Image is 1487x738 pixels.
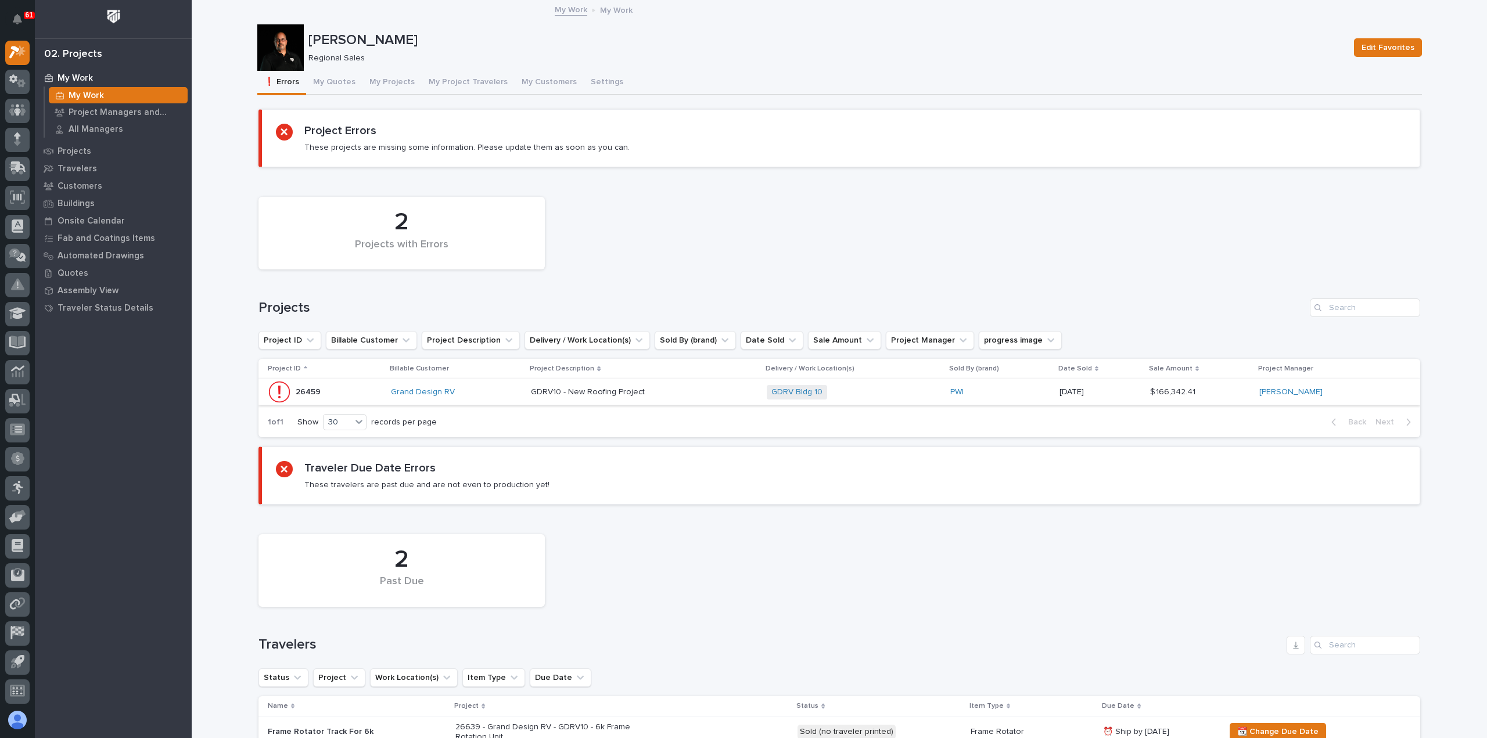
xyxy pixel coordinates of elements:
[306,71,362,95] button: My Quotes
[304,480,549,490] p: These travelers are past due and are not even to production yet!
[58,233,155,244] p: Fab and Coatings Items
[58,251,144,261] p: Automated Drawings
[297,417,318,427] p: Show
[584,71,630,95] button: Settings
[304,461,436,475] h2: Traveler Due Date Errors
[5,7,30,31] button: Notifications
[1102,700,1134,712] p: Due Date
[103,6,124,27] img: Workspace Logo
[1310,298,1420,317] input: Search
[969,700,1004,712] p: Item Type
[15,14,30,33] div: Notifications61
[296,385,323,397] p: 26459
[771,387,822,397] a: GDRV Bldg 10
[69,107,183,118] p: Project Managers and Engineers
[1258,362,1313,375] p: Project Manager
[1322,417,1371,427] button: Back
[370,668,458,687] button: Work Location(s)
[886,331,974,350] button: Project Manager
[35,282,192,299] a: Assembly View
[525,331,650,350] button: Delivery / Work Location(s)
[1150,385,1198,397] p: $ 166,342.41
[655,331,736,350] button: Sold By (brand)
[58,73,93,84] p: My Work
[949,362,999,375] p: Sold By (brand)
[796,700,818,712] p: Status
[326,331,417,350] button: Billable Customer
[766,362,854,375] p: Delivery / Work Location(s)
[58,286,118,296] p: Assembly View
[422,331,520,350] button: Project Description
[313,668,365,687] button: Project
[1259,387,1323,397] a: [PERSON_NAME]
[26,11,33,19] p: 61
[324,416,351,429] div: 30
[1371,417,1420,427] button: Next
[35,142,192,160] a: Projects
[1058,362,1092,375] p: Date Sold
[35,229,192,247] a: Fab and Coatings Items
[278,575,525,600] div: Past Due
[278,239,525,263] div: Projects with Errors
[258,636,1282,653] h1: Travelers
[258,300,1305,316] h1: Projects
[35,195,192,212] a: Buildings
[462,668,525,687] button: Item Type
[1341,417,1366,427] span: Back
[35,247,192,264] a: Automated Drawings
[531,385,647,397] p: GDRV10 - New Roofing Project
[58,164,97,174] p: Travelers
[58,303,153,314] p: Traveler Status Details
[58,268,88,279] p: Quotes
[268,700,288,712] p: Name
[44,48,102,61] div: 02. Projects
[308,53,1340,63] p: Regional Sales
[950,387,964,397] a: PWI
[278,208,525,237] div: 2
[35,69,192,87] a: My Work
[69,124,123,135] p: All Managers
[979,331,1062,350] button: progress image
[45,121,192,137] a: All Managers
[304,124,376,138] h2: Project Errors
[278,545,525,574] div: 2
[1103,727,1215,737] p: ⏰ Ship by [DATE]
[515,71,584,95] button: My Customers
[35,264,192,282] a: Quotes
[58,199,95,209] p: Buildings
[45,87,192,103] a: My Work
[258,379,1420,405] tr: 2645926459 Grand Design RV GDRV10 - New Roofing ProjectGDRV10 - New Roofing Project GDRV Bldg 10 ...
[530,668,591,687] button: Due Date
[58,181,102,192] p: Customers
[308,32,1345,49] p: [PERSON_NAME]
[362,71,422,95] button: My Projects
[1310,636,1420,654] input: Search
[808,331,881,350] button: Sale Amount
[58,216,125,226] p: Onsite Calendar
[1354,38,1422,57] button: Edit Favorites
[741,331,803,350] button: Date Sold
[1149,362,1193,375] p: Sale Amount
[258,668,308,687] button: Status
[555,2,587,16] a: My Work
[454,700,479,712] p: Project
[600,3,633,16] p: My Work
[257,71,306,95] button: ❗ Errors
[5,708,30,732] button: users-avatar
[268,362,301,375] p: Project ID
[530,362,594,375] p: Project Description
[69,91,104,101] p: My Work
[371,417,437,427] p: records per page
[971,727,1094,737] p: Frame Rotator
[1059,387,1141,397] p: [DATE]
[35,177,192,195] a: Customers
[35,299,192,316] a: Traveler Status Details
[58,146,91,157] p: Projects
[422,71,515,95] button: My Project Travelers
[35,160,192,177] a: Travelers
[268,727,446,737] p: Frame Rotator Track For 6k
[391,387,455,397] a: Grand Design RV
[258,408,293,437] p: 1 of 1
[390,362,449,375] p: Billable Customer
